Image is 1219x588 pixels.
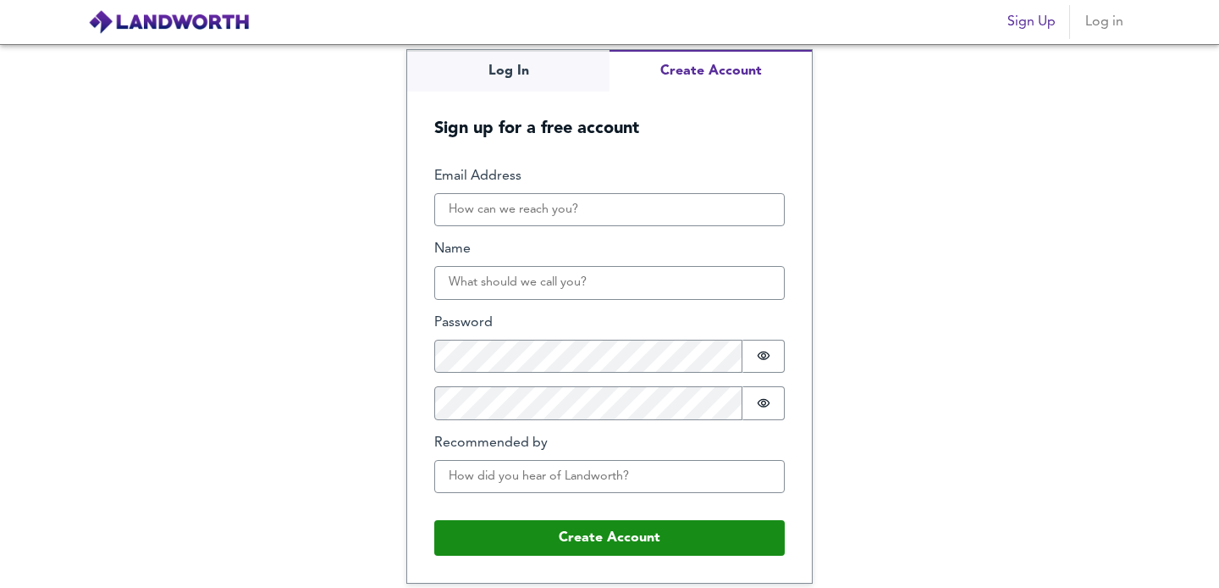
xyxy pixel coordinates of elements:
[434,520,785,556] button: Create Account
[1084,10,1124,34] span: Log in
[434,167,785,186] label: Email Address
[434,266,785,300] input: What should we call you?
[407,50,609,92] button: Log In
[434,313,785,333] label: Password
[609,50,812,92] button: Create Account
[742,386,785,420] button: Show password
[1007,10,1056,34] span: Sign Up
[434,193,785,227] input: How can we reach you?
[88,9,250,35] img: logo
[434,460,785,494] input: How did you hear of Landworth?
[434,240,785,259] label: Name
[1077,5,1131,39] button: Log in
[742,340,785,374] button: Show password
[1001,5,1062,39] button: Sign Up
[434,434,785,453] label: Recommended by
[407,92,812,140] h5: Sign up for a free account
